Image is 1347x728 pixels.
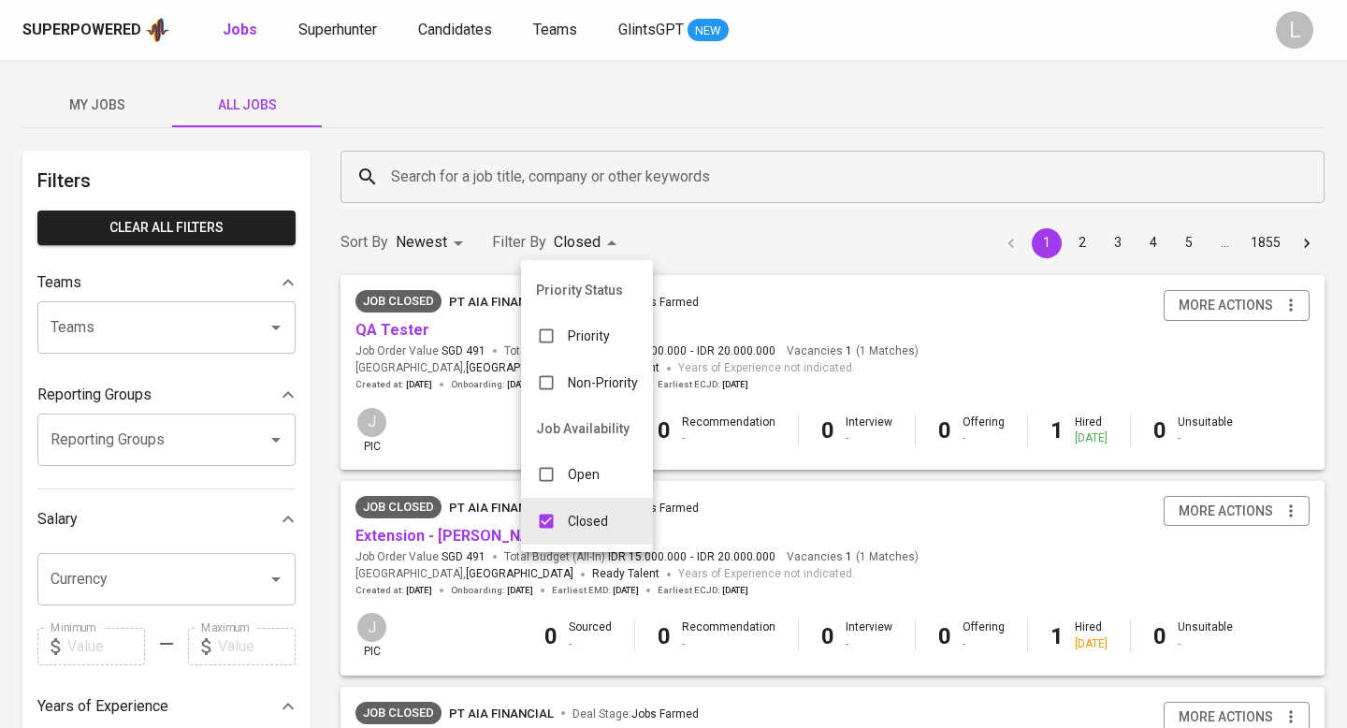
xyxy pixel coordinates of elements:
[521,268,653,313] li: Priority Status
[568,512,608,531] p: Closed
[521,406,653,451] li: Job Availability
[568,373,638,392] p: Non-Priority
[568,327,610,345] p: Priority
[568,465,600,484] p: Open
